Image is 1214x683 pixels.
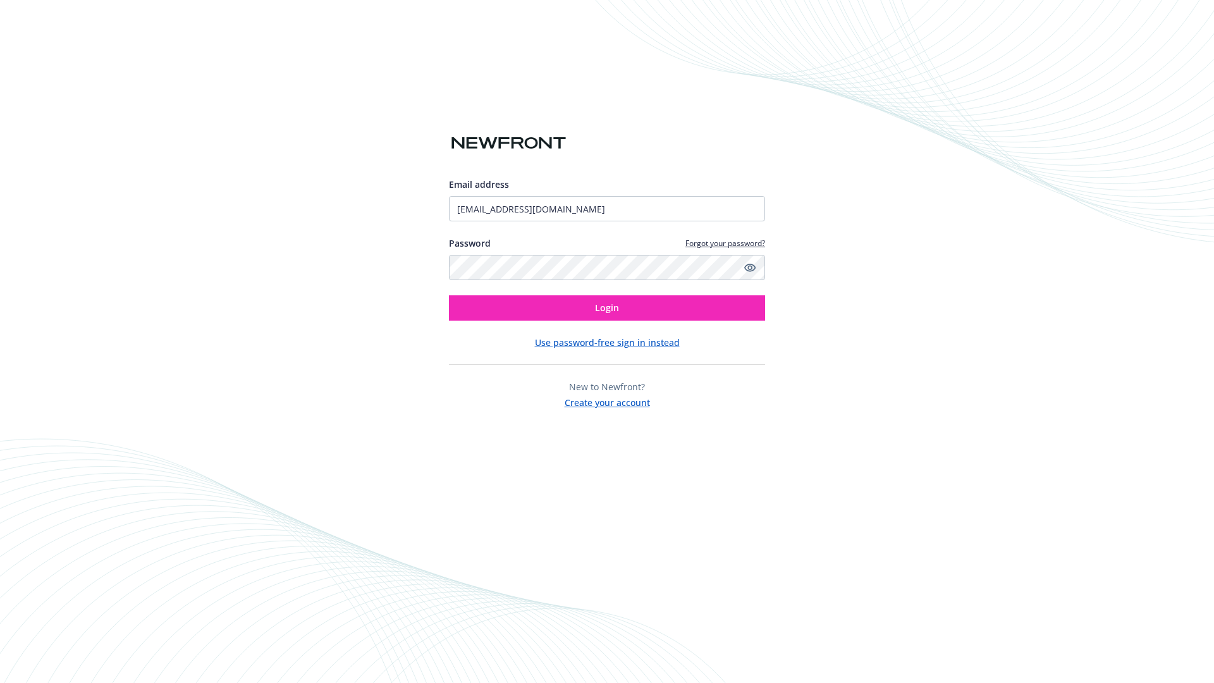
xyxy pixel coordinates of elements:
[535,336,680,349] button: Use password-free sign in instead
[449,178,509,190] span: Email address
[449,255,765,280] input: Enter your password
[742,260,757,275] a: Show password
[449,196,765,221] input: Enter your email
[449,295,765,321] button: Login
[569,381,645,393] span: New to Newfront?
[685,238,765,249] a: Forgot your password?
[565,393,650,409] button: Create your account
[449,132,568,154] img: Newfront logo
[449,237,491,250] label: Password
[595,302,619,314] span: Login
